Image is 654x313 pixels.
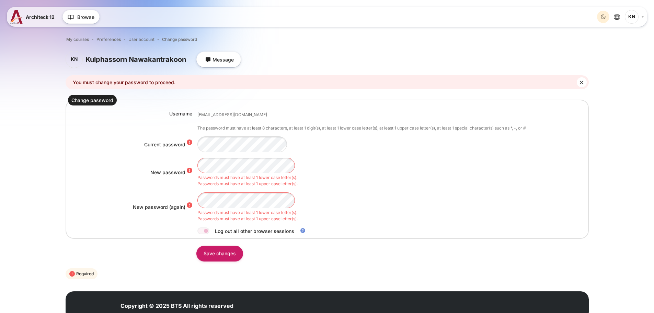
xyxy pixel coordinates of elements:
section: Content [66,75,589,281]
label: New password [150,169,185,175]
label: New password (again) [133,204,185,210]
div: Required [66,268,97,279]
div: Passwords must have at least 1 lower case letter(s). [197,175,586,181]
a: Kulphassorn Nawakantrakoon [66,51,83,68]
a: MessageMessage [196,52,241,67]
label: Log out all other browser sessions [215,227,311,235]
span: Browse [77,13,94,21]
div: Passwords must have at least 1 upper case letter(s). [197,216,586,222]
i: Help with Log out all other browser sessions [300,227,306,234]
a: My courses [66,36,89,43]
span: Architeck 12 [26,13,55,21]
label: Username [169,110,192,117]
a: User menu [625,10,644,24]
i: Message [205,57,211,63]
strong: Copyright © 2025 BTS All rights reserved [121,302,233,309]
label: Current password [144,142,185,147]
nav: Navigation bar [66,35,589,44]
i: Required field [69,270,76,277]
a: Change password [162,36,197,43]
h4: Kulphassorn Nawakantrakoon [85,55,186,64]
legend: Change password [68,95,117,105]
span: Message [213,57,234,63]
div: Passwords must have at least 1 lower case letter(s). [197,210,586,216]
span: Kulphassorn Nawakantrakoon [625,10,639,24]
span: User account [128,36,154,43]
a: Preferences [96,36,121,43]
i: Required [187,168,192,174]
div: Dark Mode [598,12,608,22]
i: Required [187,203,192,209]
a: A12 A12 Architeck 12 [10,10,57,24]
a: Help [298,227,307,234]
button: Browse [62,10,100,24]
div: You must change your password to proceed. [66,75,589,89]
img: A12 [10,10,23,24]
input: Save changes [196,246,243,261]
i: Required [187,140,192,146]
button: Light Mode Dark Mode [597,11,609,23]
div: Passwords must have at least 1 upper case letter(s). [197,181,586,187]
button: Languages [611,11,623,23]
div: The password must have at least 8 characters, at least 1 digit(s), at least 1 lower case letter(s... [197,125,526,131]
div: [EMAIL_ADDRESS][DOMAIN_NAME] [197,112,267,118]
